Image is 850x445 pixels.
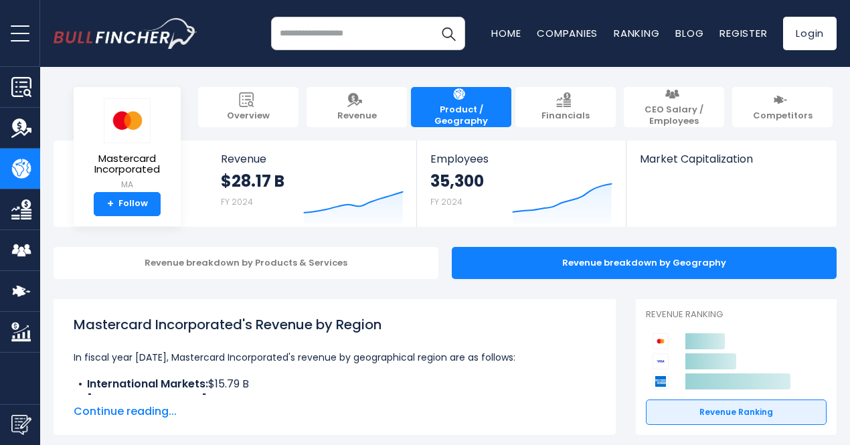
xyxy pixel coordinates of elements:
a: Revenue $28.17 B FY 2024 [207,141,417,227]
span: CEO Salary / Employees [630,104,717,127]
a: Register [719,26,767,40]
h1: Mastercard Incorporated's Revenue by Region [74,315,596,335]
a: Go to homepage [54,18,197,49]
span: Financials [541,110,590,122]
p: In fiscal year [DATE], Mastercard Incorporated's revenue by geographical region are as follows: [74,349,596,365]
b: [GEOGRAPHIC_DATA]: [87,392,209,408]
button: Search [432,17,465,50]
b: International Markets: [87,376,208,391]
a: Product / Geography [411,87,511,127]
a: Financials [515,87,616,127]
a: Revenue [307,87,407,127]
span: Employees [430,153,612,165]
a: Mastercard Incorporated MA [84,98,171,192]
img: Visa competitors logo [653,353,669,369]
img: Mastercard Incorporated competitors logo [653,333,669,349]
span: Revenue [221,153,404,165]
div: Revenue breakdown by Products & Services [54,247,438,279]
a: Ranking [614,26,659,40]
a: Login [783,17,837,50]
span: Continue reading... [74,404,596,420]
a: CEO Salary / Employees [624,87,724,127]
span: Product / Geography [418,104,505,127]
div: Revenue breakdown by Geography [452,247,837,279]
span: Market Capitalization [640,153,822,165]
img: American Express Company competitors logo [653,373,669,389]
a: +Follow [94,192,161,216]
a: Revenue Ranking [646,399,827,425]
strong: + [107,198,114,210]
img: bullfincher logo [54,18,197,49]
span: Revenue [337,110,377,122]
a: Home [491,26,521,40]
small: FY 2024 [221,196,253,207]
a: Employees 35,300 FY 2024 [417,141,625,227]
strong: $28.17 B [221,171,284,191]
a: Blog [675,26,703,40]
a: Competitors [732,87,833,127]
a: Companies [537,26,598,40]
p: Revenue Ranking [646,309,827,321]
strong: 35,300 [430,171,484,191]
li: $12.38 B [74,392,596,408]
li: $15.79 B [74,376,596,392]
span: Competitors [753,110,813,122]
span: Overview [227,110,270,122]
span: Mastercard Incorporated [84,153,170,175]
a: Market Capitalization [626,141,835,188]
a: Overview [198,87,299,127]
small: MA [84,179,170,191]
small: FY 2024 [430,196,462,207]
